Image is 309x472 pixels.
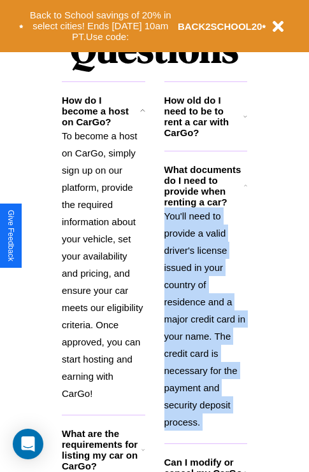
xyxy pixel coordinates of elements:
div: Give Feedback [6,210,15,261]
div: Open Intercom Messenger [13,429,43,459]
h3: What are the requirements for listing my car on CarGo? [62,428,141,471]
button: Back to School savings of 20% in select cities! Ends [DATE] 10am PT.Use code: [24,6,178,46]
h3: How old do I need to be to rent a car with CarGo? [164,95,244,138]
p: You'll need to provide a valid driver's license issued in your country of residence and a major c... [164,207,248,431]
b: BACK2SCHOOL20 [178,21,262,32]
p: To become a host on CarGo, simply sign up on our platform, provide the required information about... [62,127,145,402]
h3: How do I become a host on CarGo? [62,95,140,127]
h3: What documents do I need to provide when renting a car? [164,164,245,207]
